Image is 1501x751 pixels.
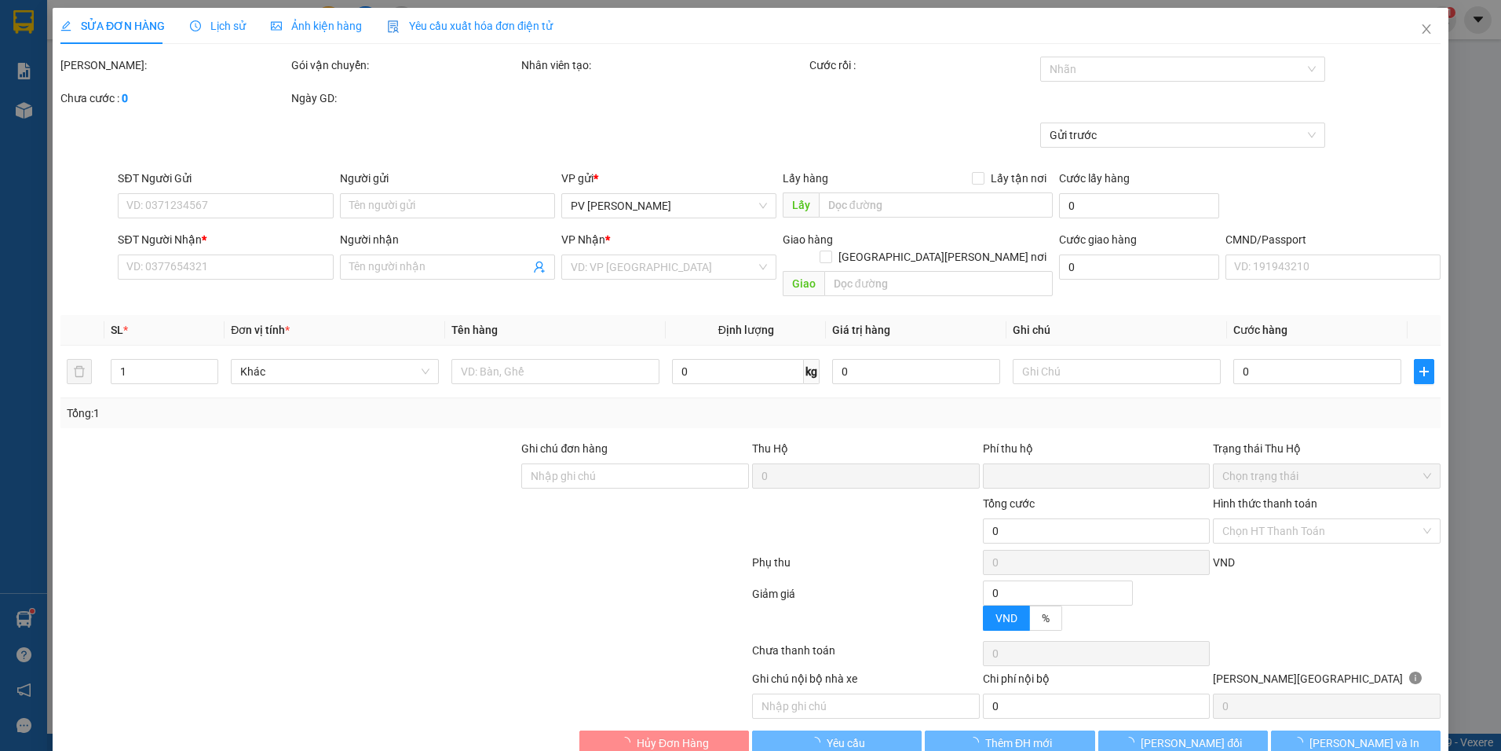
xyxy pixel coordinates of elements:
span: close [1420,23,1433,35]
span: Đơn vị tính [231,324,290,336]
span: Thu Hộ [752,442,788,455]
span: VP Nhận [561,233,605,246]
div: Chưa thanh toán [750,642,981,669]
span: Lấy hàng [783,172,828,185]
span: Giao [783,271,824,296]
div: Phí thu hộ [983,440,1211,463]
div: Nhân viên tạo: [521,57,806,74]
span: 16:52:00 [DATE] [149,71,221,82]
span: SỬA ĐƠN HÀNG [60,20,165,32]
div: Cước rồi : [809,57,1037,74]
span: Tổng cước [983,497,1035,510]
label: Hình thức thanh toán [1213,497,1317,510]
div: SĐT Người Gửi [118,170,333,187]
span: Lấy tận nơi [984,170,1053,187]
span: Cước hàng [1233,324,1287,336]
button: delete [67,359,92,384]
span: Giao hàng [783,233,833,246]
div: [PERSON_NAME][GEOGRAPHIC_DATA] [1213,670,1441,694]
span: VND [1213,556,1235,569]
button: plus [1414,359,1434,384]
span: Gửi trước [1050,123,1316,147]
div: Người gửi [339,170,554,187]
span: loading [968,737,985,748]
div: SĐT Người Nhận [118,231,333,248]
span: ND10250262 [157,59,221,71]
div: Chưa cước : [60,90,288,107]
div: Ngày GD: [291,90,519,107]
span: Chọn trạng thái [1222,464,1431,488]
span: loading [619,737,637,748]
span: info-circle [1409,672,1422,684]
b: 0 [122,92,128,104]
input: Cước giao hàng [1059,255,1219,280]
div: Chi phí nội bộ [983,670,1211,694]
span: SL [111,324,123,336]
span: Giá trị hàng [832,324,890,336]
div: Ghi chú nội bộ nhà xe [752,670,980,694]
span: loading [809,737,827,748]
span: PV [PERSON_NAME] [53,110,114,127]
span: plus [1415,365,1433,378]
div: [PERSON_NAME]: [60,57,288,74]
input: Cước lấy hàng [1059,193,1219,218]
span: loading [1123,737,1141,748]
span: [GEOGRAPHIC_DATA][PERSON_NAME] nơi [832,248,1053,266]
label: Cước lấy hàng [1059,172,1130,185]
div: Tổng: 1 [67,405,579,422]
th: Ghi chú [1006,315,1227,346]
span: picture [271,20,282,31]
span: user-add [533,261,546,273]
span: Lấy [783,192,819,218]
span: Nơi gửi: [16,109,32,132]
div: Trạng thái Thu Hộ [1213,440,1441,457]
div: Gói vận chuyển: [291,57,519,74]
span: Ảnh kiện hàng [271,20,362,32]
div: Giảm giá [750,585,981,638]
div: VP gửi [561,170,776,187]
strong: BIÊN NHẬN GỬI HÀNG HOÁ [54,94,182,106]
span: loading [1292,737,1309,748]
strong: CÔNG TY TNHH [GEOGRAPHIC_DATA] 214 QL13 - P.26 - Q.BÌNH THẠNH - TP HCM 1900888606 [41,25,127,84]
span: kg [804,359,820,384]
input: VD: Bàn, Ghế [451,359,659,384]
label: Cước giao hàng [1059,233,1137,246]
input: Ghi Chú [1013,359,1221,384]
span: VP 214 [158,110,183,119]
button: Close [1404,8,1448,52]
span: edit [60,20,71,31]
input: Nhập ghi chú [752,694,980,719]
span: Tên hàng [451,324,498,336]
div: CMND/Passport [1225,231,1441,248]
span: Nơi nhận: [120,109,145,132]
span: PV Nam Đong [571,194,767,218]
div: Phụ thu [750,554,981,581]
span: clock-circle [190,20,201,31]
label: Ghi chú đơn hàng [521,442,608,455]
span: VND [995,612,1017,625]
input: Ghi chú đơn hàng [521,463,749,489]
span: Định lượng [718,324,774,336]
div: Người nhận [339,231,554,248]
span: % [1042,612,1050,625]
span: Lịch sử [190,20,246,32]
span: Yêu cầu xuất hóa đơn điện tử [387,20,553,32]
img: icon [387,20,400,33]
span: Khác [240,360,429,383]
img: logo [16,35,36,75]
input: Dọc đường [819,192,1054,218]
input: Dọc đường [824,271,1054,296]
